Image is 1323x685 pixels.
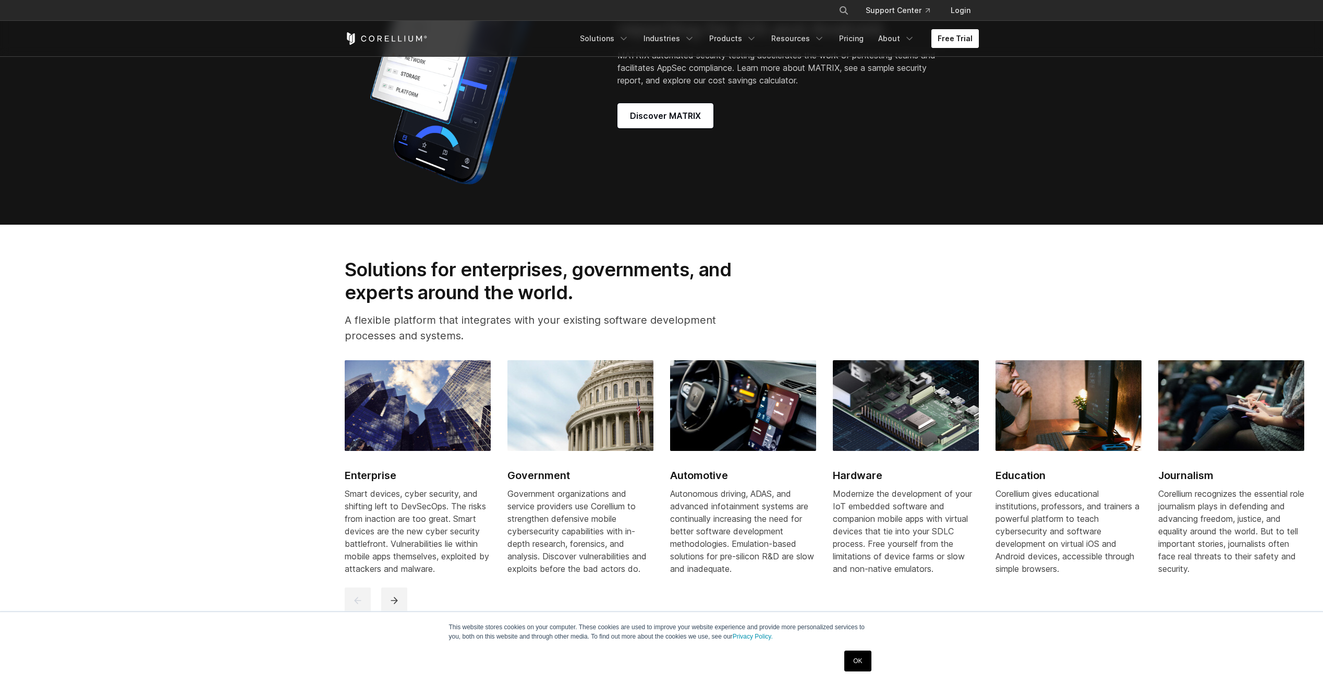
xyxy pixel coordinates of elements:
span: Discover MATRIX [630,109,701,122]
a: Pricing [833,29,870,48]
a: Privacy Policy. [733,633,773,640]
h2: Automotive [670,468,816,483]
h2: Solutions for enterprises, governments, and experts around the world. [345,258,760,304]
button: next [381,588,407,614]
a: Industries [637,29,701,48]
div: Navigation Menu [826,1,979,20]
a: Corellium Home [345,32,428,45]
a: Enterprise Enterprise Smart devices, cyber security, and shifting left to DevSecOps. The risks fr... [345,360,491,588]
button: previous [345,588,371,614]
img: Automotive [670,360,816,451]
div: Smart devices, cyber security, and shifting left to DevSecOps. The risks from inaction are too gr... [345,487,491,575]
h2: Enterprise [345,468,491,483]
a: Automotive Automotive Autonomous driving, ADAS, and advanced infotainment systems are continually... [670,360,816,588]
a: Login [942,1,979,20]
p: MATRIX automated security testing accelerates the work of pentesting teams and facilitates AppSec... [617,49,939,87]
img: Enterprise [345,360,491,451]
a: About [872,29,921,48]
div: Corellium recognizes the essential role journalism plays in defending and advancing freedom, just... [1158,487,1304,575]
a: Products [703,29,763,48]
a: Resources [765,29,831,48]
div: Government organizations and service providers use Corellium to strengthen defensive mobile cyber... [507,487,653,575]
h2: Hardware [833,468,979,483]
a: Solutions [574,29,635,48]
div: Corellium gives educational institutions, professors, and trainers a powerful platform to teach c... [996,487,1142,575]
p: This website stores cookies on your computer. These cookies are used to improve your website expe... [449,622,875,641]
button: Search [834,1,853,20]
span: Modernize the development of your IoT embedded software and companion mobile apps with virtual de... [833,488,972,574]
a: Hardware Hardware Modernize the development of your IoT embedded software and companion mobile ap... [833,360,979,588]
h2: Education [996,468,1142,483]
h2: Journalism [1158,468,1304,483]
img: Journalism [1158,360,1304,451]
a: Government Government Government organizations and service providers use Corellium to strengthen ... [507,360,653,588]
img: Government [507,360,653,451]
div: Autonomous driving, ADAS, and advanced infotainment systems are continually increasing the need f... [670,487,816,575]
a: Free Trial [931,29,979,48]
p: A flexible platform that integrates with your existing software development processes and systems. [345,312,760,344]
h2: Government [507,468,653,483]
a: Discover MATRIX [617,103,713,128]
img: Education [996,360,1142,451]
a: OK [844,651,871,671]
a: Support Center [857,1,938,20]
div: Navigation Menu [574,29,979,48]
img: Hardware [833,360,979,451]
